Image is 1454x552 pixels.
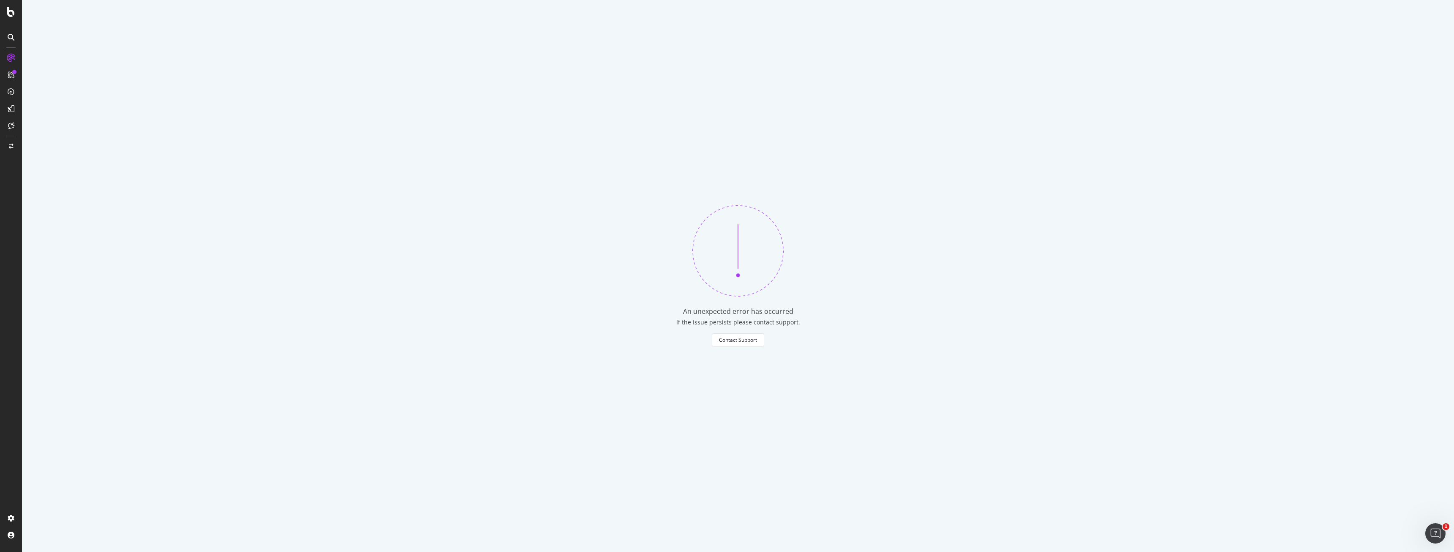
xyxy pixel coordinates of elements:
img: 370bne1z.png [692,205,784,297]
iframe: Intercom live chat [1425,523,1446,544]
div: An unexpected error has occurred [683,307,793,316]
button: Contact Support [712,333,764,347]
div: Contact Support [719,336,757,343]
div: If the issue persists please contact support. [676,318,800,327]
span: 1 [1443,523,1449,530]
